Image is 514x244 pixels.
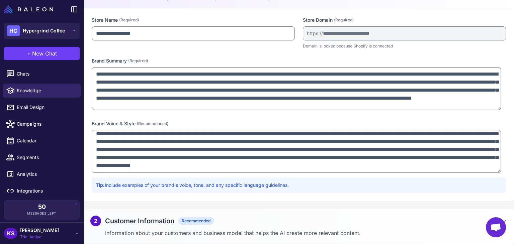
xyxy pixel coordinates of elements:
[32,49,57,57] span: New Chat
[4,5,56,13] a: Raleon Logo
[17,170,76,178] span: Analytics
[20,234,59,240] span: Trial Active
[3,134,81,148] a: Calendar
[128,58,148,64] span: (Required)
[96,181,502,189] p: Include examples of your brand's voice, tone, and any specific language guidelines.
[90,216,101,226] div: 2
[23,27,65,34] span: Hypergrind Coffee
[105,229,507,237] p: Information about your customers and business model that helps the AI create more relevant content.
[92,16,295,24] label: Store Name
[3,167,81,181] a: Analytics
[3,150,81,164] a: Segments
[4,5,53,13] img: Raleon Logo
[17,87,76,94] span: Knowledge
[17,154,76,161] span: Segments
[334,17,354,23] span: (Required)
[3,100,81,114] a: Email Design
[17,104,76,111] span: Email Design
[4,228,17,239] div: KS
[105,216,174,226] h2: Customer Information
[7,25,20,36] div: HC
[17,187,76,195] span: Integrations
[92,120,506,127] label: Brand Voice & Style
[96,182,105,188] strong: Tip:
[17,120,76,128] span: Campaigns
[27,49,31,57] span: +
[119,17,139,23] span: (Required)
[303,43,506,49] p: Domain is locked because Shopify is connected
[4,47,80,60] button: +New Chat
[3,117,81,131] a: Campaigns
[17,137,76,144] span: Calendar
[3,67,81,81] a: Chats
[178,217,214,225] span: Recommended
[20,227,59,234] span: [PERSON_NAME]
[17,70,76,78] span: Chats
[3,84,81,98] a: Knowledge
[4,23,80,39] button: HCHypergrind Coffee
[38,204,46,210] span: 50
[137,121,168,127] span: (Recommended)
[486,217,506,237] div: Open chat
[92,57,506,65] label: Brand Summary
[27,211,57,216] span: Messages Left
[3,184,81,198] a: Integrations
[303,16,506,24] label: Store Domain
